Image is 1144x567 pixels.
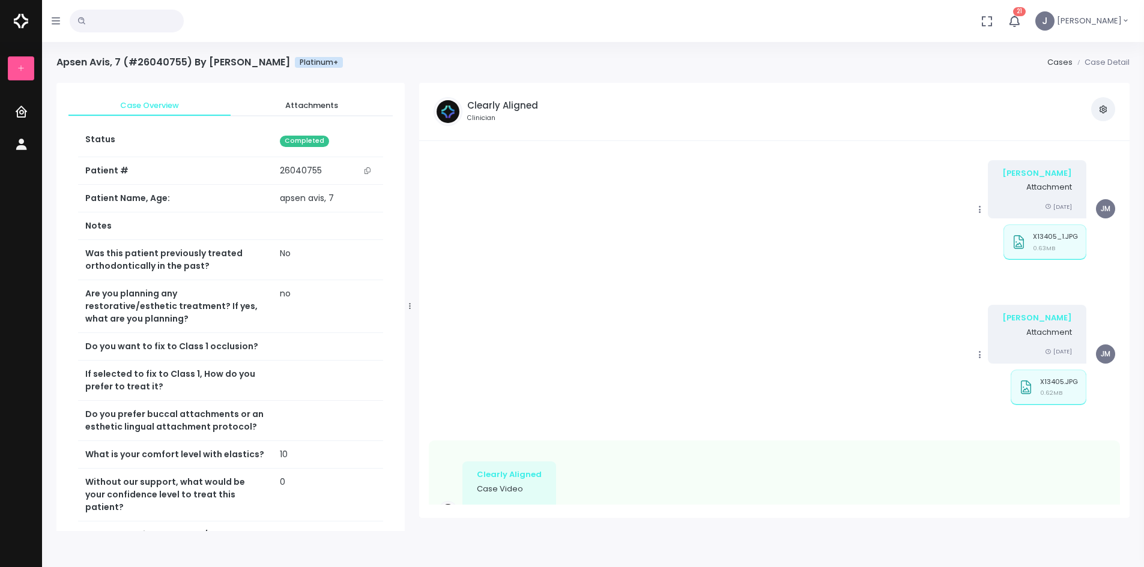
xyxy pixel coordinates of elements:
h5: Clearly Aligned [467,100,538,111]
th: Do you prefer buccal attachments or an esthetic lingual attachment protocol? [78,401,273,441]
td: 26040755 [273,157,383,185]
th: What is your comfort level with elastics? [78,441,273,469]
span: JM [1096,344,1115,364]
td: apsen avis, 7 [273,185,383,212]
span: Case Overview [78,100,221,112]
div: [PERSON_NAME] [1002,167,1072,179]
div: Clearly Aligned [477,469,542,481]
div: [PERSON_NAME] [1002,312,1072,324]
small: 0.63MB [1033,244,1055,252]
span: Platinum+ [295,57,343,68]
th: Do you want to fix to Class 1 occlusion? [78,333,273,361]
small: [DATE] [1045,203,1072,211]
p: X13405.JPG [1040,378,1078,386]
td: 0 [273,469,383,521]
th: Notes [78,212,273,240]
h4: apsen avis, 7 (#26040755) By [PERSON_NAME] [56,56,343,68]
th: Does the patient have TMJ/TMD? [78,521,273,549]
small: 0.62MB [1040,389,1062,397]
th: Status [78,126,273,157]
li: Case Detail [1073,56,1130,68]
div: scrollable content [429,151,1120,505]
td: 10 [273,441,383,469]
th: Patient # [78,157,273,185]
a: Cases [1047,56,1073,68]
span: 21 [1013,7,1026,16]
th: Patient Name, Age: [78,185,273,212]
span: Attachments [240,100,383,112]
th: Was this patient previously treated orthodontically in the past? [78,240,273,280]
th: Without our support, what would be your confidence level to treat this patient? [78,469,273,521]
small: Clinician [467,113,538,123]
span: [PERSON_NAME] [1057,15,1122,27]
small: [DATE] [1045,347,1072,355]
span: JM [1096,199,1115,218]
p: Case Video [477,483,542,495]
th: If selected to fix to Class 1, How do you prefer to treat it? [78,361,273,401]
td: no [273,280,383,333]
span: Completed [280,136,329,147]
p: Attachment [1002,326,1072,338]
td: no [273,521,383,549]
img: Logo Horizontal [14,8,28,34]
span: J [1035,11,1055,31]
p: Attachment [1002,181,1072,193]
td: No [273,240,383,280]
th: Are you planning any restorative/esthetic treatment? If yes, what are you planning? [78,280,273,333]
p: X13405_1.JPG [1033,233,1078,241]
div: scrollable content [56,83,405,531]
